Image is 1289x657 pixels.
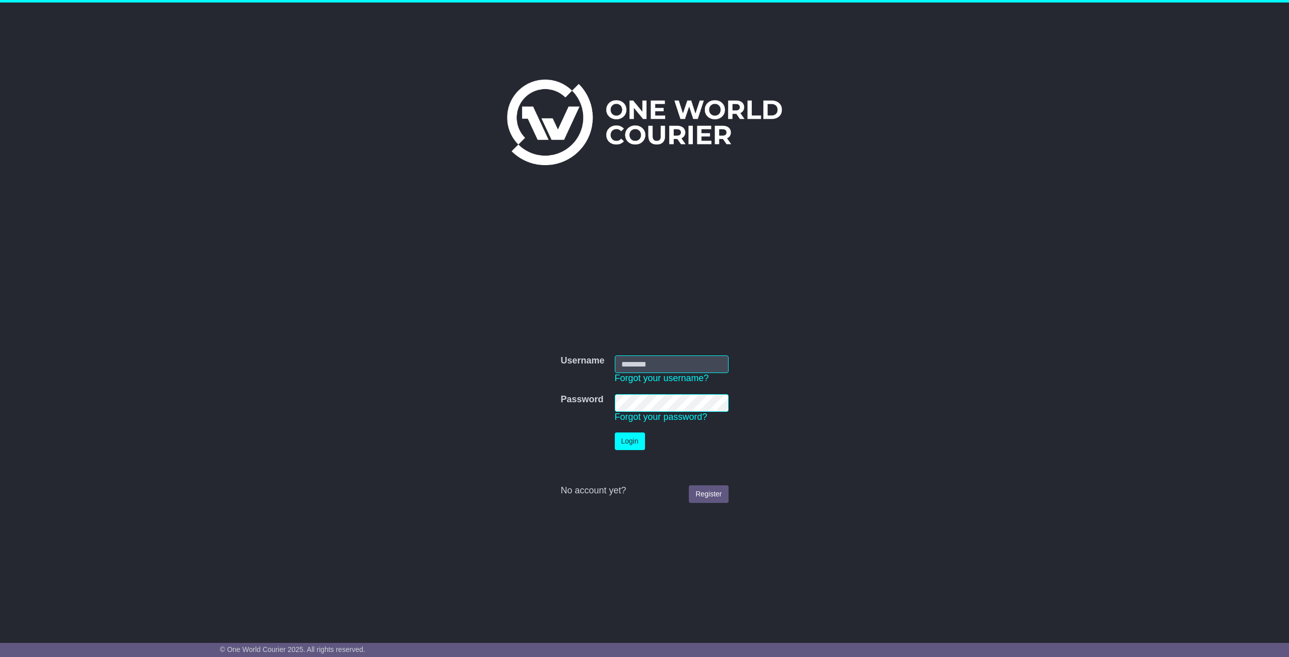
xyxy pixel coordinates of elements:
[560,485,728,496] div: No account yet?
[220,645,366,653] span: © One World Courier 2025. All rights reserved.
[507,80,782,165] img: One World
[689,485,728,503] a: Register
[615,412,707,422] a: Forgot your password?
[560,394,603,405] label: Password
[615,432,645,450] button: Login
[615,373,709,383] a: Forgot your username?
[560,355,604,367] label: Username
